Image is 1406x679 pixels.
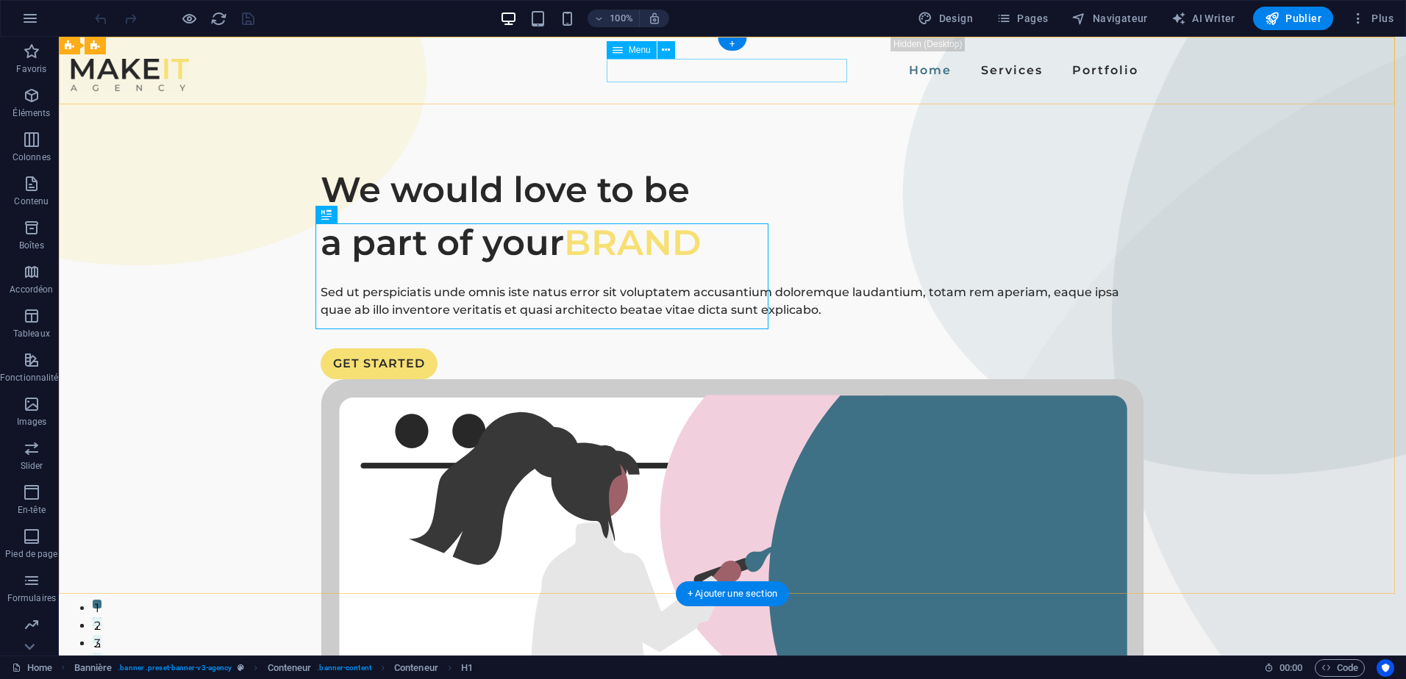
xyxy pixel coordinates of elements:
div: + [718,37,746,51]
i: Lors du redimensionnement, ajuster automatiquement le niveau de zoom en fonction de l'appareil sé... [648,12,661,25]
span: Cliquez pour sélectionner. Double-cliquez pour modifier. [394,659,438,677]
button: Usercentrics [1377,659,1394,677]
div: + Ajouter une section [676,581,789,606]
i: Actualiser la page [210,10,227,27]
button: Publier [1253,7,1333,30]
button: AI Writer [1166,7,1241,30]
button: Navigateur [1066,7,1153,30]
span: Plus [1351,11,1393,26]
p: Éléments [13,107,50,119]
button: Plus [1345,7,1399,30]
span: . banner-content [317,659,371,677]
p: En-tête [18,504,46,516]
span: Publier [1265,11,1321,26]
span: 00 00 [1280,659,1302,677]
span: AI Writer [1171,11,1235,26]
p: Images [17,416,47,428]
h6: 100% [610,10,633,27]
span: Menu [629,46,651,54]
p: Favoris [16,63,46,75]
span: : [1290,662,1292,673]
nav: breadcrumb [74,659,474,677]
p: Slider [21,460,43,472]
p: Boîtes [19,240,44,251]
span: Design [918,11,973,26]
p: Colonnes [13,151,51,163]
span: Pages [996,11,1048,26]
span: . banner .preset-banner-v3-agency [118,659,232,677]
p: Tableaux [13,328,50,339]
span: Navigateur [1071,11,1147,26]
p: Accordéon [10,284,53,295]
i: Cet élément est une présélection personnalisable. [238,664,244,672]
button: Code [1315,659,1365,677]
a: Cliquez pour annuler la sélection. Double-cliquez pour ouvrir Pages. [12,659,52,677]
button: Pages [991,7,1054,30]
p: Contenu [14,195,49,207]
button: reload [210,10,227,27]
span: Cliquez pour sélectionner. Double-cliquez pour modifier. [268,659,312,677]
p: Pied de page [5,548,57,560]
button: 100% [588,10,640,27]
p: Formulaires [7,592,56,604]
span: Cliquez pour sélectionner. Double-cliquez pour modifier. [461,659,473,677]
span: Cliquez pour sélectionner. Double-cliquez pour modifier. [74,659,113,677]
p: Marketing [11,636,51,648]
span: Code [1321,659,1358,677]
h6: Durée de la session [1264,659,1303,677]
button: Design [912,7,979,30]
button: Cliquez ici pour quitter le mode Aperçu et poursuivre l'édition. [180,10,198,27]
